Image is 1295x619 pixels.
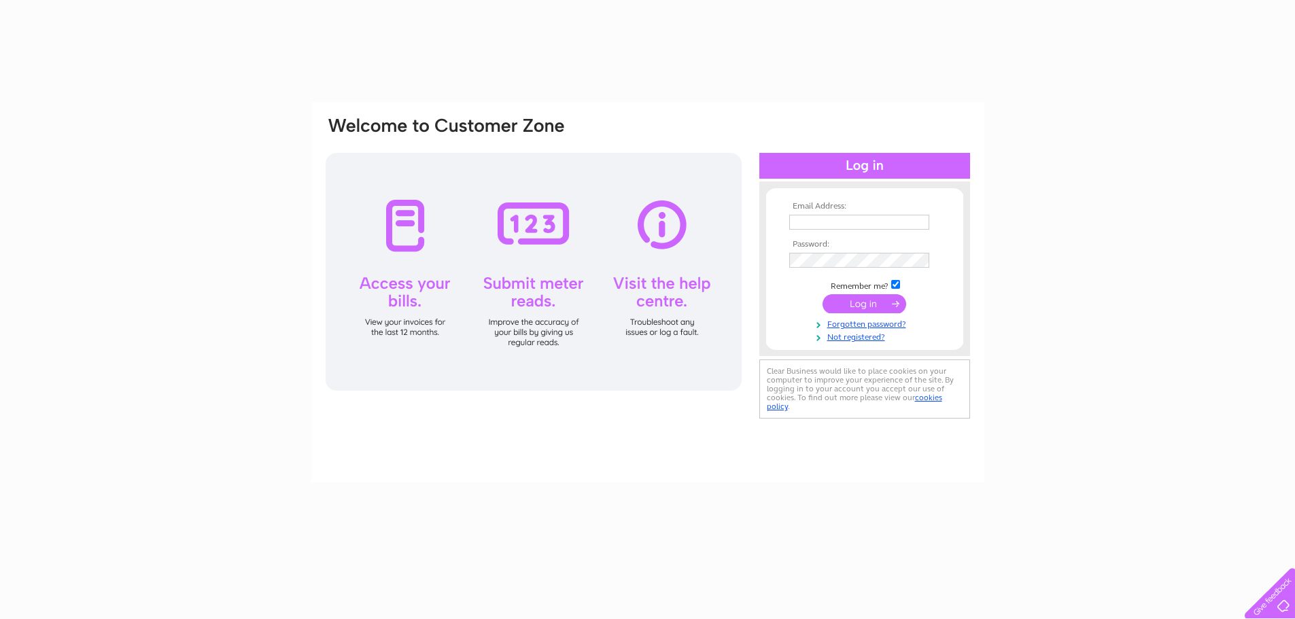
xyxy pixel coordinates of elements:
td: Remember me? [786,278,944,291]
input: Submit [823,294,906,313]
a: Not registered? [789,330,944,342]
div: Clear Business would like to place cookies on your computer to improve your experience of the sit... [759,359,970,419]
th: Email Address: [786,202,944,211]
a: Forgotten password? [789,317,944,330]
a: cookies policy [767,393,942,411]
th: Password: [786,240,944,249]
